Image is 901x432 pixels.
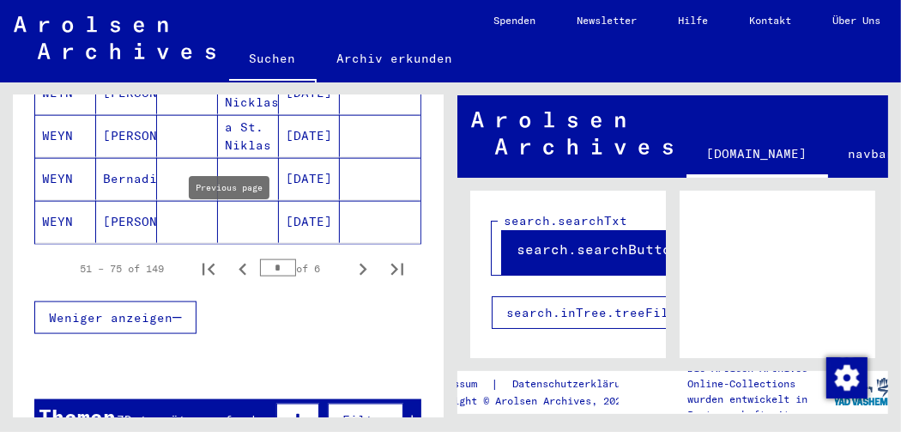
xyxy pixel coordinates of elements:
[14,16,215,59] img: Arolsen_neg.svg
[342,412,389,428] span: Filter
[423,375,653,393] div: |
[117,412,124,428] span: 7
[688,361,835,392] p: Die Arolsen Archives Online-Collections
[504,213,627,228] mat-label: search.searchTxt
[260,260,346,277] div: of 6
[39,401,116,432] div: Themen
[226,252,260,286] button: Previous page
[229,38,317,82] a: Suchen
[317,38,474,79] a: Archiv erkunden
[826,357,868,399] img: Zustimmung ändern
[517,240,680,258] span: search.searchButton
[499,375,653,393] a: Datenschutzerklärung
[218,115,279,157] mat-cell: a St. Niklas
[191,252,226,286] button: First page
[35,201,96,243] mat-cell: WEYN
[96,158,157,200] mat-cell: Bernadies
[346,252,380,286] button: Next page
[49,310,172,326] span: Weniger anzeigen
[80,261,164,277] div: 51 – 75 of 149
[688,392,835,423] p: wurden entwickelt in Partnerschaft mit
[380,252,414,286] button: Last page
[496,352,663,383] div: search.people
[825,356,867,398] div: Zustimmung ändern
[279,158,340,200] mat-cell: [DATE]
[423,375,491,393] a: Impressum
[686,133,828,178] a: [DOMAIN_NAME]
[492,296,712,329] button: search.inTree.treeFilter
[124,412,271,428] span: Datensätze gefunden
[35,158,96,200] mat-cell: WEYN
[279,115,340,157] mat-cell: [DATE]
[279,201,340,243] mat-cell: [DATE]
[502,222,698,275] button: search.searchButton
[423,393,653,409] p: Copyright © Arolsen Archives, 2021
[96,115,157,157] mat-cell: [PERSON_NAME]
[96,201,157,243] mat-cell: [PERSON_NAME]
[35,115,96,157] mat-cell: WEYN
[471,112,673,155] img: Arolsen_neg.svg
[34,301,197,334] button: Weniger anzeigen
